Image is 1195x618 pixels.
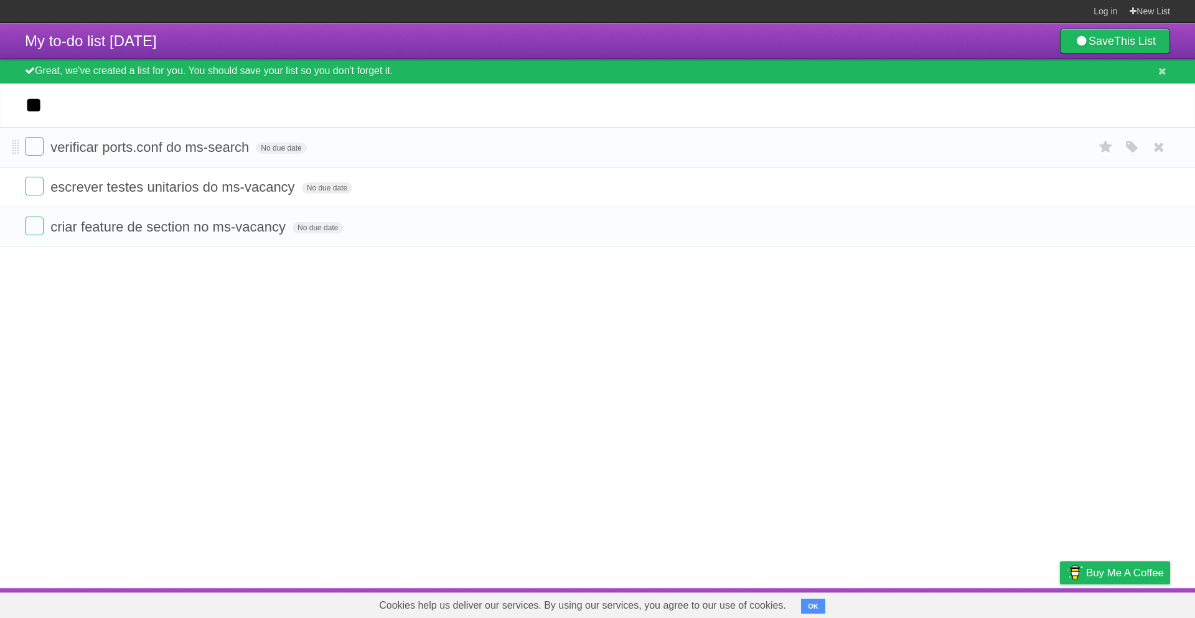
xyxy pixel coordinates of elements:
span: My to-do list [DATE] [25,32,157,49]
label: Done [25,137,44,156]
button: OK [801,599,825,614]
span: Buy me a coffee [1086,562,1164,584]
a: Buy me a coffee [1060,561,1170,584]
label: Star task [1094,137,1118,157]
a: Suggest a feature [1092,591,1170,615]
label: Done [25,177,44,195]
img: Buy me a coffee [1066,562,1083,583]
a: Privacy [1044,591,1076,615]
span: No due date [302,182,352,194]
b: This List [1114,35,1156,47]
a: Terms [1001,591,1029,615]
a: Developers [935,591,986,615]
span: criar feature de section no ms-vacancy [50,219,289,235]
span: Cookies help us deliver our services. By using our services, you agree to our use of cookies. [367,593,799,618]
span: escrever testes unitarios do ms-vacancy [50,179,298,195]
a: About [894,591,921,615]
label: Done [25,217,44,235]
span: No due date [256,143,306,154]
a: SaveThis List [1060,29,1170,54]
span: No due date [293,222,343,233]
span: verificar ports.conf do ms-search [50,139,252,155]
